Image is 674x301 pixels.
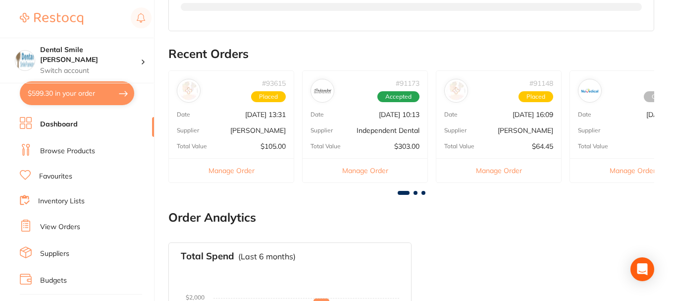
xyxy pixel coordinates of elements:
[260,142,286,150] p: $105.00
[396,79,419,87] p: # 91173
[529,79,553,87] p: # 91148
[357,126,419,134] p: Independent Dental
[40,222,80,232] a: View Orders
[238,252,296,261] p: (Last 6 months)
[311,111,324,118] p: Date
[230,126,286,134] p: [PERSON_NAME]
[168,211,654,225] h2: Order Analytics
[444,127,467,134] p: Supplier
[518,91,553,102] span: Placed
[40,249,69,259] a: Suppliers
[251,91,286,102] span: Placed
[40,66,141,76] p: Switch account
[513,111,553,119] p: [DATE] 16:09
[311,127,333,134] p: Supplier
[177,127,199,134] p: Supplier
[177,143,207,150] p: Total Value
[40,276,67,286] a: Budgets
[40,120,78,129] a: Dashboard
[20,13,83,25] img: Restocq Logo
[262,79,286,87] p: # 93615
[179,81,198,100] img: Henry Schein Halas
[169,158,294,182] button: Manage Order
[379,111,419,119] p: [DATE] 10:13
[40,146,95,156] a: Browse Products
[394,142,419,150] p: $303.00
[447,81,466,100] img: Adam Dental
[245,111,286,119] p: [DATE] 13:31
[38,196,85,206] a: Inventory Lists
[40,45,141,64] h4: Dental Smile Frankston
[630,257,654,281] div: Open Intercom Messenger
[444,143,474,150] p: Total Value
[168,47,654,61] h2: Recent Orders
[39,172,72,181] a: Favourites
[177,111,190,118] p: Date
[436,158,561,182] button: Manage Order
[303,158,427,182] button: Manage Order
[313,81,332,100] img: Independent Dental
[578,111,591,118] p: Date
[20,81,134,105] button: $599.30 in your order
[20,7,83,30] a: Restocq Logo
[15,51,35,70] img: Dental Smile Frankston
[377,91,419,102] span: Accepted
[498,126,553,134] p: [PERSON_NAME]
[532,142,553,150] p: $64.45
[578,127,600,134] p: Supplier
[580,81,599,100] img: Numedical
[578,143,608,150] p: Total Value
[311,143,341,150] p: Total Value
[444,111,458,118] p: Date
[181,251,234,262] h3: Total Spend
